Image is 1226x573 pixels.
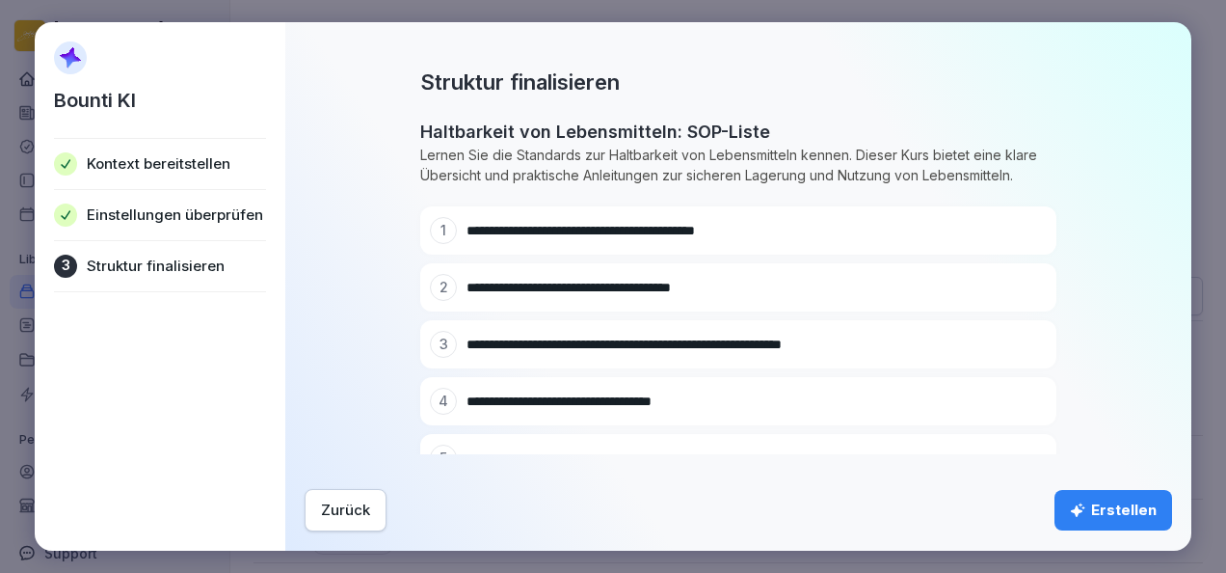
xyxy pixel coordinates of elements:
[87,205,263,225] p: Einstellungen überprüfen
[305,489,386,532] button: Zurück
[321,500,370,521] div: Zurück
[420,68,620,95] h2: Struktur finalisieren
[1070,500,1157,521] div: Erstellen
[430,274,457,301] div: 2
[430,217,457,244] div: 1
[87,257,225,276] p: Struktur finalisieren
[430,388,457,415] div: 4
[54,86,136,115] p: Bounti KI
[430,331,457,358] div: 3
[430,445,457,472] div: 5
[87,154,230,174] p: Kontext bereitstellen
[54,255,77,278] div: 3
[54,41,87,74] img: AI Sparkle
[420,145,1056,185] p: Lernen Sie die Standards zur Haltbarkeit von Lebensmitteln kennen. Dieser Kurs bietet eine klare ...
[1054,490,1172,531] button: Erstellen
[420,119,1056,145] h2: Haltbarkeit von Lebensmitteln: SOP-Liste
